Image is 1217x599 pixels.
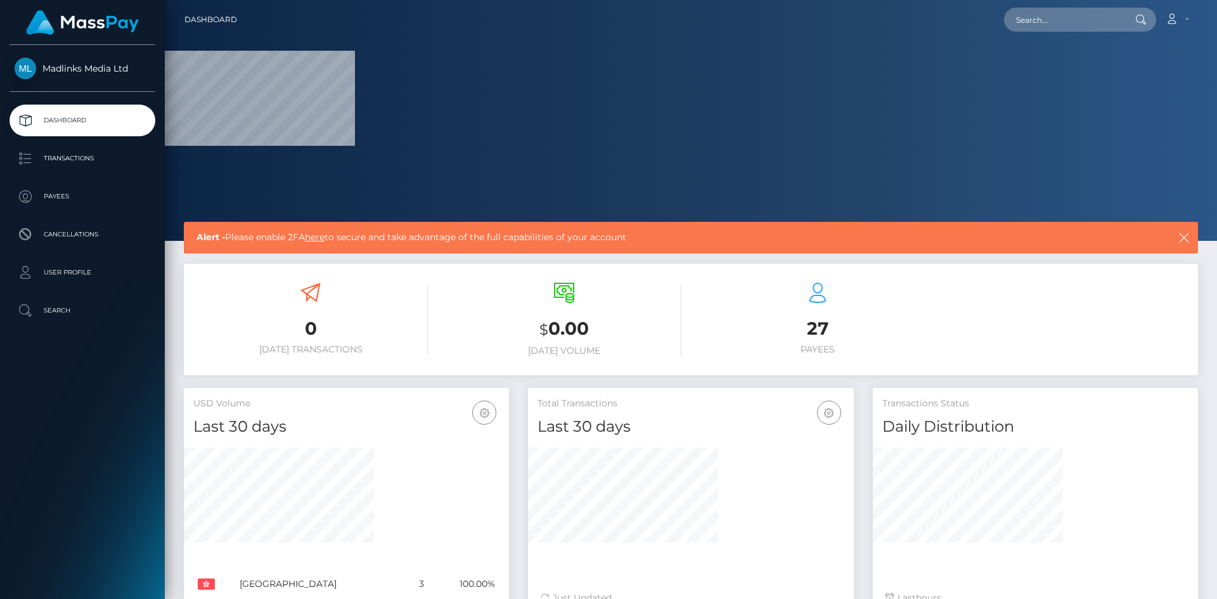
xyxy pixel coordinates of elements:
[700,316,935,341] h3: 27
[198,576,215,593] img: HK.png
[26,10,139,35] img: MassPay Logo
[10,219,155,250] a: Cancellations
[196,231,225,243] b: Alert -
[193,397,499,410] h5: USD Volume
[10,181,155,212] a: Payees
[10,143,155,174] a: Transactions
[10,105,155,136] a: Dashboard
[15,301,150,320] p: Search
[196,231,1076,244] span: Please enable 2FA to secure and take advantage of the full capabilities of your account
[15,149,150,168] p: Transactions
[700,344,935,355] h6: Payees
[10,295,155,326] a: Search
[15,263,150,282] p: User Profile
[15,58,36,79] img: Madlinks Media Ltd
[882,397,1188,410] h5: Transactions Status
[15,187,150,206] p: Payees
[538,397,844,410] h5: Total Transactions
[184,6,237,33] a: Dashboard
[193,344,428,355] h6: [DATE] Transactions
[447,345,681,356] h6: [DATE] Volume
[193,416,499,438] h4: Last 30 days
[539,321,548,338] small: $
[1004,8,1123,32] input: Search...
[15,111,150,130] p: Dashboard
[15,225,150,244] p: Cancellations
[193,316,428,341] h3: 0
[447,316,681,342] h3: 0.00
[10,63,155,74] span: Madlinks Media Ltd
[538,416,844,438] h4: Last 30 days
[305,231,325,243] a: here
[882,416,1188,438] h4: Daily Distribution
[10,257,155,288] a: User Profile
